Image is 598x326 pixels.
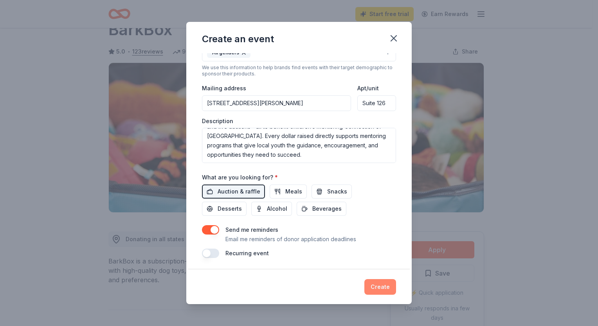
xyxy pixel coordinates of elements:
button: Snacks [312,184,352,199]
span: Auction & raffle [218,187,260,196]
p: Email me reminders of donor application deadlines [225,235,356,244]
span: Meals [285,187,302,196]
button: Beverages [297,202,346,216]
button: Desserts [202,202,247,216]
label: Send me reminders [225,226,278,233]
button: Meals [270,184,307,199]
span: Alcohol [267,204,287,213]
button: Alcohol [251,202,292,216]
label: What are you looking for? [202,174,278,181]
span: Desserts [218,204,242,213]
label: Mailing address [202,84,246,92]
div: Create an event [202,33,274,45]
textarea: Uncorked & Unplugged is our premier fall fundraiser, taking place [DATE]. Guests will enjoy an el... [202,128,396,163]
button: Auction & raffle [202,184,265,199]
span: Snacks [327,187,347,196]
span: Beverages [312,204,342,213]
label: Recurring event [225,250,269,256]
div: We use this information to help brands find events with their target demographic to sponsor their... [202,64,396,77]
button: Create [364,279,396,295]
input: # [357,95,396,111]
input: Enter a US address [202,95,351,111]
label: Description [202,117,233,125]
label: Apt/unit [357,84,379,92]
